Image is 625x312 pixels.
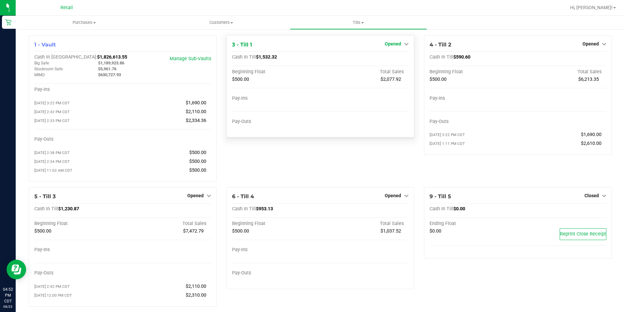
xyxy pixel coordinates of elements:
[186,100,206,106] span: $1,690.00
[453,54,470,60] span: $590.60
[34,101,70,105] span: [DATE] 3:22 PM CDT
[584,193,599,198] span: Closed
[3,304,13,309] p: 08/23
[34,118,70,123] span: [DATE] 2:33 PM CDT
[186,109,206,114] span: $2,110.00
[98,66,116,71] span: $5,961.76
[256,206,273,212] span: $953.13
[97,54,127,60] span: $1,826,613.55
[98,61,124,65] span: $1,189,923.86
[34,293,72,298] span: [DATE] 12:00 PM CDT
[430,95,518,101] div: Pay-Ins
[232,270,320,276] div: Pay-Outs
[123,221,211,227] div: Total Sales
[34,150,70,155] span: [DATE] 2:38 PM CDT
[290,20,427,26] span: Tills
[186,118,206,123] span: $2,334.36
[453,206,465,212] span: $0.00
[232,193,254,199] span: 6 - Till 4
[7,260,26,279] iframe: Resource center
[186,284,206,289] span: $2,110.00
[290,16,427,29] a: Tills
[34,110,70,114] span: [DATE] 2:42 PM CDT
[98,72,121,77] span: $630,727.93
[34,67,63,71] span: Stockroom Safe:
[380,228,401,234] span: $1,037.52
[60,5,73,10] span: Retail
[232,221,320,227] div: Beginning Float
[34,193,56,199] span: 5 - Till 3
[232,42,252,48] span: 3 - Till 1
[186,292,206,298] span: $2,310.00
[34,54,97,60] span: Cash In [GEOGRAPHIC_DATA]:
[430,193,451,199] span: 9 - Till 5
[320,221,409,227] div: Total Sales
[183,228,204,234] span: $7,472.79
[570,5,613,10] span: Hi, [PERSON_NAME]!
[380,77,401,82] span: $2,077.92
[34,221,123,227] div: Beginning Float
[232,77,249,82] span: $500.00
[34,136,123,142] div: Pay-Outs
[560,231,606,237] span: Reprint Close Receipt
[430,141,465,146] span: [DATE] 1:11 PM CDT
[58,206,79,212] span: $1,230.87
[232,95,320,101] div: Pay-Ins
[430,228,441,234] span: $0.00
[430,206,453,212] span: Cash In Till
[153,16,290,29] a: Customers
[581,132,601,137] span: $1,690.00
[189,167,206,173] span: $500.00
[34,228,51,234] span: $500.00
[34,247,123,253] div: Pay-Ins
[430,42,451,48] span: 4 - Till 2
[34,42,56,48] span: 1 - Vault
[518,69,606,75] div: Total Sales
[232,247,320,253] div: Pay-Ins
[232,228,249,234] span: $500.00
[581,141,601,146] span: $2,610.00
[34,284,70,289] span: [DATE] 2:42 PM CDT
[232,54,256,60] span: Cash In Till
[430,132,465,137] span: [DATE] 3:22 PM CDT
[34,159,70,164] span: [DATE] 2:34 PM CDT
[232,206,256,212] span: Cash In Till
[385,41,401,46] span: Opened
[189,159,206,164] span: $500.00
[34,270,123,276] div: Pay-Outs
[256,54,277,60] span: $1,532.32
[430,54,453,60] span: Cash In Till
[385,193,401,198] span: Opened
[187,193,204,198] span: Opened
[583,41,599,46] span: Opened
[34,61,50,65] span: Big Safe:
[170,56,211,61] a: Manage Sub-Vaults
[320,69,409,75] div: Total Sales
[189,150,206,155] span: $500.00
[430,119,518,125] div: Pay-Outs
[34,73,45,77] span: MIMO:
[3,286,13,304] p: 04:52 PM CDT
[578,77,599,82] span: $6,213.35
[34,206,58,212] span: Cash In Till
[430,221,518,227] div: Ending Float
[232,119,320,125] div: Pay-Outs
[153,20,289,26] span: Customers
[430,69,518,75] div: Beginning Float
[34,87,123,93] div: Pay-Ins
[232,69,320,75] div: Beginning Float
[16,16,153,29] a: Purchases
[16,20,153,26] span: Purchases
[430,77,447,82] span: $500.00
[5,19,11,26] inline-svg: Retail
[34,168,72,173] span: [DATE] 11:02 AM CDT
[560,228,606,240] button: Reprint Close Receipt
